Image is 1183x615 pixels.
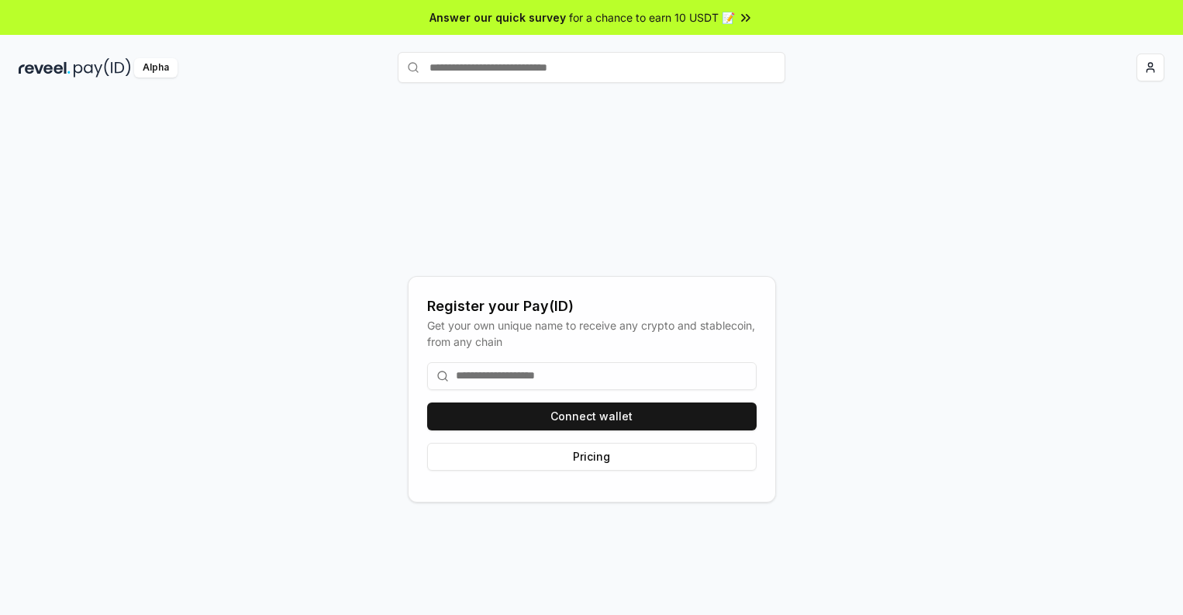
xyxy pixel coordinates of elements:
div: Get your own unique name to receive any crypto and stablecoin, from any chain [427,317,757,350]
div: Register your Pay(ID) [427,295,757,317]
div: Alpha [134,58,178,78]
button: Pricing [427,443,757,471]
span: Answer our quick survey [429,9,566,26]
img: pay_id [74,58,131,78]
img: reveel_dark [19,58,71,78]
span: for a chance to earn 10 USDT 📝 [569,9,735,26]
button: Connect wallet [427,403,757,430]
